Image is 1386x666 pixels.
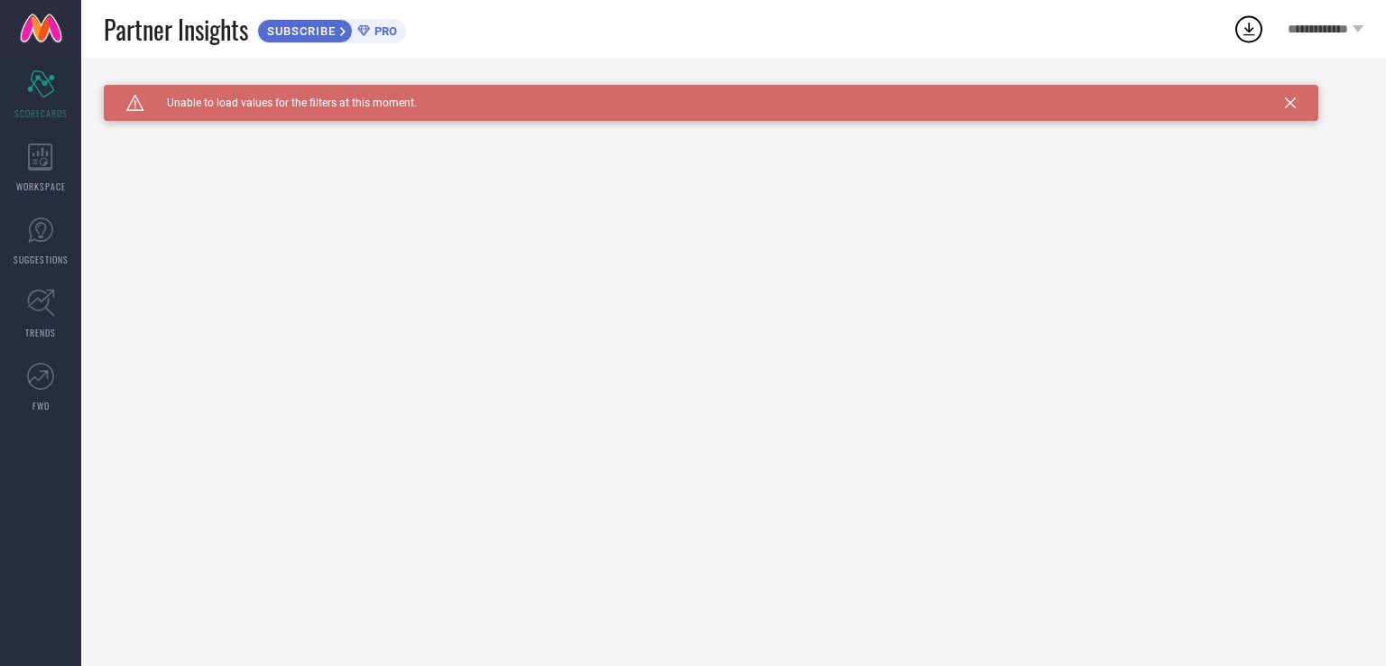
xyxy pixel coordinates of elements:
span: Partner Insights [104,11,248,48]
span: SCORECARDS [14,106,68,120]
span: SUBSCRIBE [258,24,340,38]
span: SUGGESTIONS [14,253,69,266]
span: FWD [32,399,50,412]
div: Unable to load filters at this moment. Please try later. [104,85,1363,99]
span: PRO [370,24,397,38]
span: WORKSPACE [16,180,66,193]
span: TRENDS [25,326,56,339]
a: SUBSCRIBEPRO [257,14,406,43]
span: Unable to load values for the filters at this moment. [144,97,417,109]
div: Open download list [1233,13,1265,45]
